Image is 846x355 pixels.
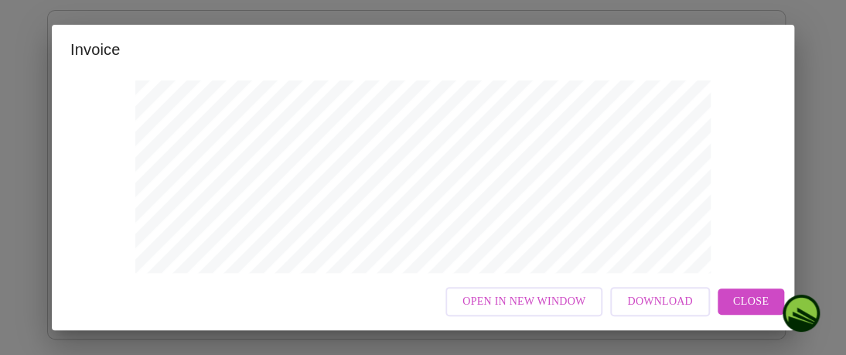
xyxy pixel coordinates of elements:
span: Appointment Receipt [448,182,555,193]
span: paid [448,236,462,244]
span: 20367 [448,212,469,220]
span: Download [627,292,692,312]
h2: Invoice [70,37,776,62]
button: Close [718,288,784,316]
span: Open in New Window [462,292,585,312]
span: Close [733,292,769,312]
button: Download [610,287,709,317]
span: Date of Service: [448,248,503,256]
span: [DATE] [448,261,472,268]
span: Appointment Number: [448,200,523,207]
button: Open in New Window [445,287,602,317]
span: Status: [448,224,472,232]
